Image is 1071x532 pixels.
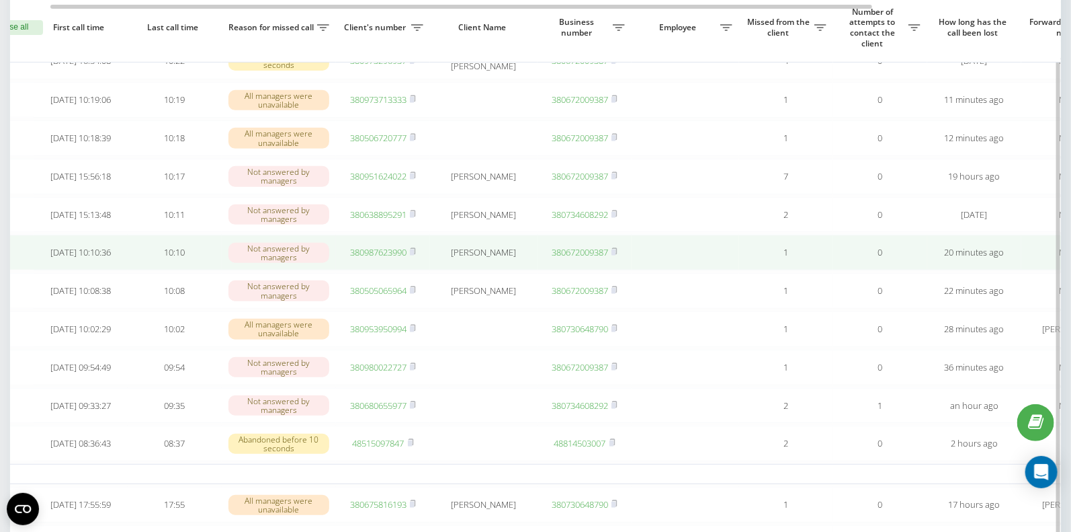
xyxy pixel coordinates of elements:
[739,311,833,347] td: 1
[927,235,1021,270] td: 20 minutes ago
[552,132,608,144] a: 380672009387
[128,426,222,461] td: 08:37
[228,280,329,301] div: Not answered by managers
[927,426,1021,461] td: 2 hours ago
[350,284,406,297] a: 380505065964
[34,120,128,156] td: [DATE] 10:18:39
[833,350,927,385] td: 0
[430,235,538,270] td: [PERSON_NAME]
[739,350,833,385] td: 1
[34,197,128,233] td: [DATE] 15:13:48
[833,426,927,461] td: 0
[840,7,908,48] span: Number of attempts to contact the client
[228,395,329,416] div: Not answered by managers
[739,235,833,270] td: 1
[128,197,222,233] td: 10:11
[34,487,128,523] td: [DATE] 17:55:59
[552,93,608,106] a: 380672009387
[441,22,526,33] span: Client Name
[927,120,1021,156] td: 12 minutes ago
[833,487,927,523] td: 0
[228,357,329,377] div: Not answered by managers
[34,159,128,194] td: [DATE] 15:56:18
[128,235,222,270] td: 10:10
[927,388,1021,424] td: an hour ago
[927,82,1021,118] td: 11 minutes ago
[34,311,128,347] td: [DATE] 10:02:29
[128,120,222,156] td: 10:18
[927,487,1021,523] td: 17 hours ago
[552,284,608,297] a: 380672009387
[34,235,128,270] td: [DATE] 10:10:36
[138,22,211,33] span: Last call time
[350,361,406,373] a: 380980022727
[228,128,329,148] div: All managers were unavailable
[353,437,404,449] a: 48515097847
[128,350,222,385] td: 09:54
[552,170,608,182] a: 380672009387
[833,235,927,270] td: 0
[739,426,833,461] td: 2
[833,120,927,156] td: 0
[128,311,222,347] td: 10:02
[350,400,406,412] a: 380680655977
[430,159,538,194] td: [PERSON_NAME]
[746,17,814,38] span: Missed from the client
[34,426,128,461] td: [DATE] 08:36:43
[228,243,329,263] div: Not answered by managers
[833,197,927,233] td: 0
[34,82,128,118] td: [DATE] 10:19:06
[739,197,833,233] td: 2
[739,82,833,118] td: 1
[833,159,927,194] td: 0
[739,487,833,523] td: 1
[228,204,329,225] div: Not answered by managers
[7,493,39,525] button: Open CMP widget
[833,273,927,309] td: 0
[128,273,222,309] td: 10:08
[544,17,613,38] span: Business number
[350,170,406,182] a: 380951624022
[128,159,222,194] td: 10:17
[739,388,833,424] td: 2
[833,388,927,424] td: 1
[350,323,406,335] a: 380953950994
[34,350,128,385] td: [DATE] 09:54:49
[228,22,317,33] span: Reason for missed call
[228,319,329,339] div: All managers were unavailable
[927,350,1021,385] td: 36 minutes ago
[552,400,608,412] a: 380734608292
[350,132,406,144] a: 380506720777
[44,22,117,33] span: First call time
[128,82,222,118] td: 10:19
[34,388,128,424] td: [DATE] 09:33:27
[430,487,538,523] td: [PERSON_NAME]
[228,434,329,454] div: Abandoned before 10 seconds
[1025,456,1058,488] div: Open Intercom Messenger
[739,159,833,194] td: 7
[552,323,608,335] a: 380730648790
[927,311,1021,347] td: 28 minutes ago
[228,90,329,110] div: All managers were unavailable
[350,93,406,106] a: 380973713333
[350,498,406,510] a: 380675816193
[430,197,538,233] td: [PERSON_NAME]
[739,120,833,156] td: 1
[128,388,222,424] td: 09:35
[552,361,608,373] a: 380672009387
[552,498,608,510] a: 380730648790
[833,311,927,347] td: 0
[128,487,222,523] td: 17:55
[938,17,1011,38] span: How long has the call been lost
[350,246,406,258] a: 380987623990
[927,159,1021,194] td: 19 hours ago
[228,495,329,515] div: All managers were unavailable
[554,437,606,449] a: 48814503007
[833,82,927,118] td: 0
[927,197,1021,233] td: [DATE]
[343,22,411,33] span: Client's number
[927,273,1021,309] td: 22 minutes ago
[350,208,406,221] a: 380638895291
[739,273,833,309] td: 1
[430,273,538,309] td: [PERSON_NAME]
